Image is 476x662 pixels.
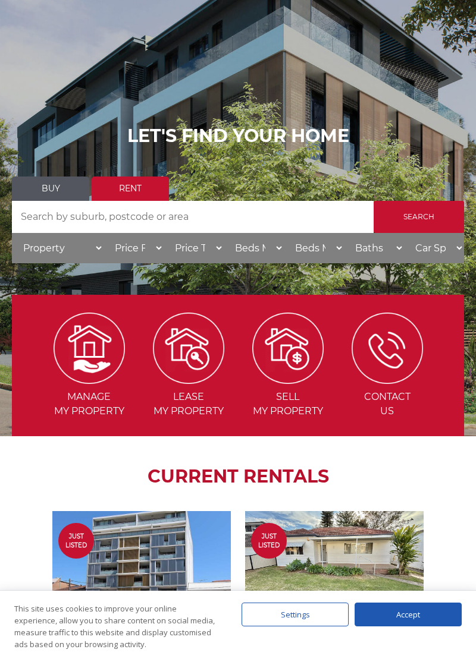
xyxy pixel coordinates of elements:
a: Managemy Property [40,342,137,417]
img: ICONS [352,313,423,384]
img: Sell my property [252,313,324,384]
span: Just Listed [58,532,94,550]
input: Search by suburb, postcode or area [12,201,374,233]
span: Sell my Property [239,390,336,418]
a: Leasemy Property [140,342,237,417]
img: Lease my property [153,313,224,384]
input: Search [374,201,464,233]
h1: LET'S FIND YOUR HOME [12,125,464,147]
img: Manage my Property [54,313,125,384]
a: Sellmy Property [239,342,336,417]
h2: CURRENT RENTALS [42,466,434,487]
a: Rent [92,176,169,201]
div: This site uses cookies to improve your online experience, allow you to share content on social me... [14,603,218,650]
div: Settings [242,603,349,626]
span: Lease my Property [140,390,237,418]
span: Manage my Property [40,390,137,418]
a: Buy [12,176,89,201]
span: Just Listed [251,532,287,550]
div: Accept [355,603,462,626]
a: ContactUs [339,342,436,417]
span: Contact Us [339,390,436,418]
